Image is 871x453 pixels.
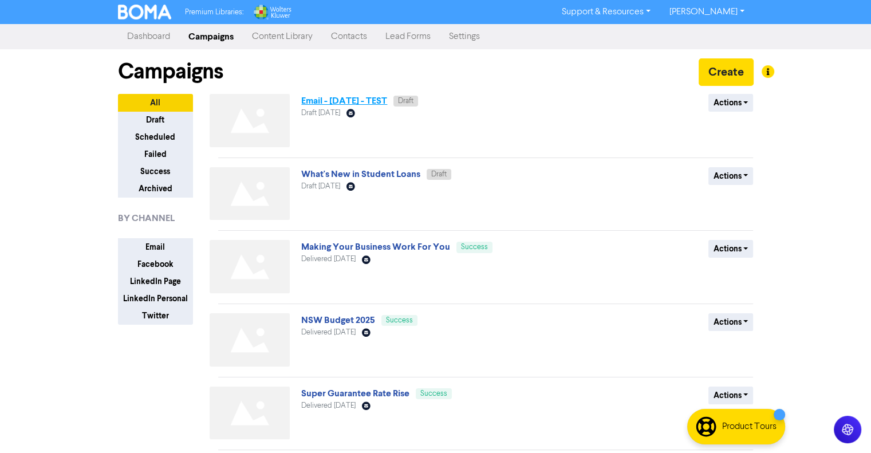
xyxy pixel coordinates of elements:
[301,402,356,409] span: Delivered [DATE]
[301,241,450,253] a: Making Your Business Work For You
[431,171,447,178] span: Draft
[553,3,660,21] a: Support & Resources
[376,25,440,48] a: Lead Forms
[118,145,193,163] button: Failed
[185,9,243,16] span: Premium Libraries:
[301,314,375,326] a: NSW Budget 2025
[118,25,179,48] a: Dashboard
[118,180,193,198] button: Archived
[420,390,447,397] span: Success
[301,183,340,190] span: Draft [DATE]
[179,25,243,48] a: Campaigns
[322,25,376,48] a: Contacts
[118,273,193,290] button: LinkedIn Page
[118,163,193,180] button: Success
[708,387,754,404] button: Actions
[210,387,290,440] img: Not found
[210,313,290,367] img: Not found
[118,255,193,273] button: Facebook
[118,211,175,225] span: BY CHANNEL
[699,58,754,86] button: Create
[461,243,488,251] span: Success
[301,388,409,399] a: Super Guarantee Rate Rise
[210,94,290,147] img: Not found
[814,398,871,453] iframe: Chat Widget
[243,25,322,48] a: Content Library
[708,167,754,185] button: Actions
[708,240,754,258] button: Actions
[118,58,223,85] h1: Campaigns
[708,313,754,331] button: Actions
[118,290,193,308] button: LinkedIn Personal
[118,111,193,129] button: Draft
[301,329,356,336] span: Delivered [DATE]
[386,317,413,324] span: Success
[118,128,193,146] button: Scheduled
[210,167,290,220] img: Not found
[210,240,290,293] img: Not found
[118,307,193,325] button: Twitter
[660,3,753,21] a: [PERSON_NAME]
[301,109,340,117] span: Draft [DATE]
[708,94,754,112] button: Actions
[118,94,193,112] button: All
[440,25,489,48] a: Settings
[398,97,413,105] span: Draft
[118,5,172,19] img: BOMA Logo
[301,95,387,107] a: Email - [DATE] - TEST
[118,238,193,256] button: Email
[253,5,291,19] img: Wolters Kluwer
[301,168,420,180] a: What's New in Student Loans
[301,255,356,263] span: Delivered [DATE]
